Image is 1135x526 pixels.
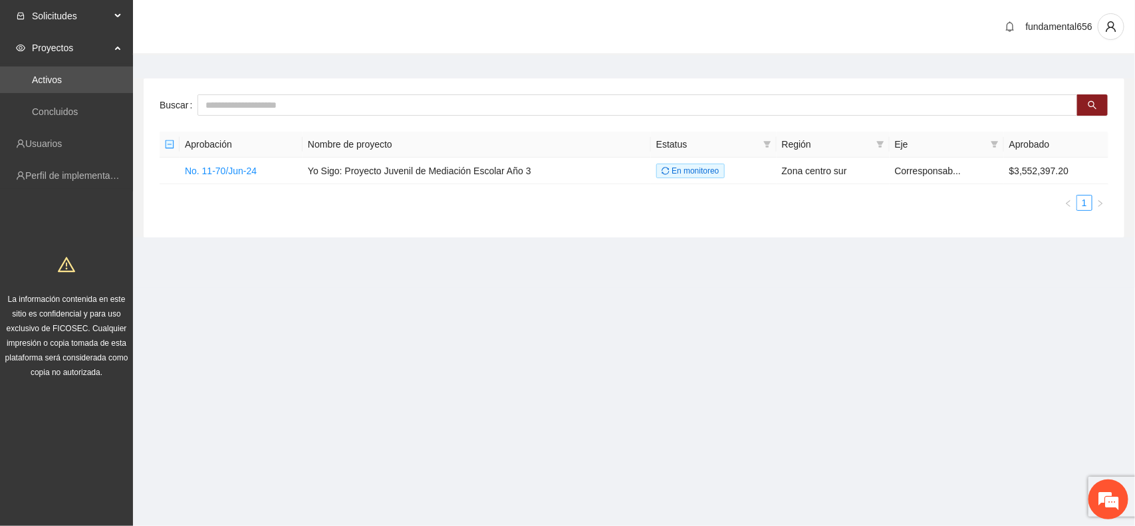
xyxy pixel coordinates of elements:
span: Estamos en línea. [77,178,184,312]
th: Aprobado [1004,132,1108,158]
div: Minimizar ventana de chat en vivo [218,7,250,39]
span: Región [782,137,871,152]
a: Perfil de implementadora [25,170,129,181]
span: Proyectos [32,35,110,61]
textarea: Escriba su mensaje y pulse “Intro” [7,363,253,410]
th: Nombre de proyecto [303,132,651,158]
a: 1 [1077,196,1092,210]
span: Solicitudes [32,3,110,29]
span: eye [16,43,25,53]
a: Concluidos [32,106,78,117]
th: Aprobación [180,132,303,158]
span: warning [58,256,75,273]
span: minus-square [165,140,174,149]
span: fundamental656 [1026,21,1092,32]
span: filter [988,134,1001,154]
a: No. 11-70/Jun-24 [185,166,257,176]
span: bell [1000,21,1020,32]
li: 1 [1076,195,1092,211]
span: inbox [16,11,25,21]
label: Buscar [160,94,197,116]
span: user [1098,21,1124,33]
span: search [1088,100,1097,111]
span: filter [761,134,774,154]
button: search [1077,94,1108,116]
span: left [1065,199,1072,207]
a: Usuarios [25,138,62,149]
div: Chatee con nosotros ahora [69,68,223,85]
span: filter [763,140,771,148]
li: Next Page [1092,195,1108,211]
span: sync [662,167,670,175]
span: filter [874,134,887,154]
span: Estatus [656,137,758,152]
li: Previous Page [1061,195,1076,211]
span: filter [876,140,884,148]
span: Corresponsab... [895,166,961,176]
button: left [1061,195,1076,211]
button: user [1098,13,1124,40]
span: filter [991,140,999,148]
td: Yo Sigo: Proyecto Juvenil de Mediación Escolar Año 3 [303,158,651,184]
a: Activos [32,74,62,85]
td: Zona centro sur [777,158,890,184]
button: bell [999,16,1021,37]
span: La información contenida en este sitio es confidencial y para uso exclusivo de FICOSEC. Cualquier... [5,295,128,377]
button: right [1092,195,1108,211]
span: right [1096,199,1104,207]
span: Eje [895,137,985,152]
span: En monitoreo [656,164,725,178]
td: $3,552,397.20 [1004,158,1108,184]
